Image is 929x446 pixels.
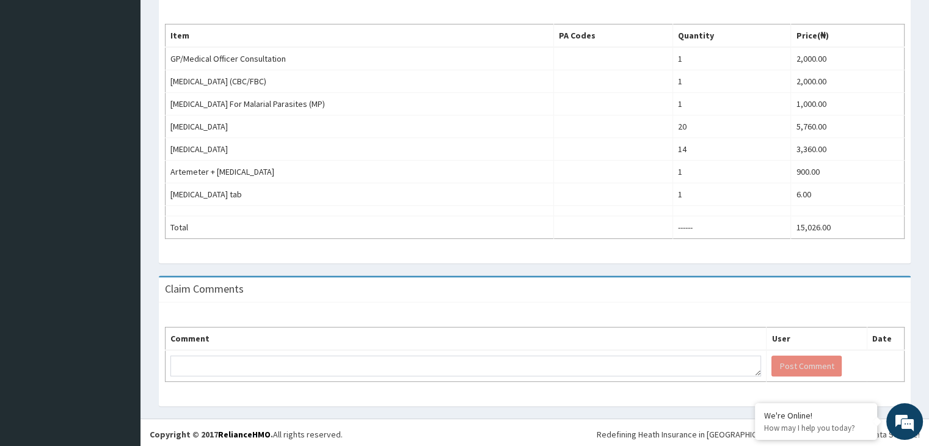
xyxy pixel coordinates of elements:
td: 1 [673,93,791,115]
th: User [767,327,867,351]
td: 6.00 [791,183,905,206]
td: 2,000.00 [791,70,905,93]
th: Item [166,24,554,48]
td: [MEDICAL_DATA] [166,115,554,138]
td: 2,000.00 [791,47,905,70]
th: Price(₦) [791,24,905,48]
td: Total [166,216,554,239]
td: GP/Medical Officer Consultation [166,47,554,70]
td: 5,760.00 [791,115,905,138]
td: 1 [673,183,791,206]
h3: Claim Comments [165,283,244,294]
td: [MEDICAL_DATA] [166,138,554,161]
td: 14 [673,138,791,161]
p: How may I help you today? [764,423,868,433]
td: [MEDICAL_DATA] (CBC/FBC) [166,70,554,93]
td: 1 [673,70,791,93]
td: 1,000.00 [791,93,905,115]
td: 900.00 [791,161,905,183]
strong: Copyright © 2017 . [150,429,273,440]
td: 20 [673,115,791,138]
th: Date [867,327,904,351]
th: PA Codes [553,24,673,48]
td: [MEDICAL_DATA] tab [166,183,554,206]
td: 15,026.00 [791,216,905,239]
div: We're Online! [764,410,868,421]
td: Artemeter + [MEDICAL_DATA] [166,161,554,183]
td: 1 [673,47,791,70]
a: RelianceHMO [218,429,271,440]
th: Quantity [673,24,791,48]
td: ------ [673,216,791,239]
td: 3,360.00 [791,138,905,161]
button: Post Comment [771,356,842,376]
th: Comment [166,327,767,351]
div: Redefining Heath Insurance in [GEOGRAPHIC_DATA] using Telemedicine and Data Science! [597,428,920,441]
td: 1 [673,161,791,183]
td: [MEDICAL_DATA] For Malarial Parasites (MP) [166,93,554,115]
